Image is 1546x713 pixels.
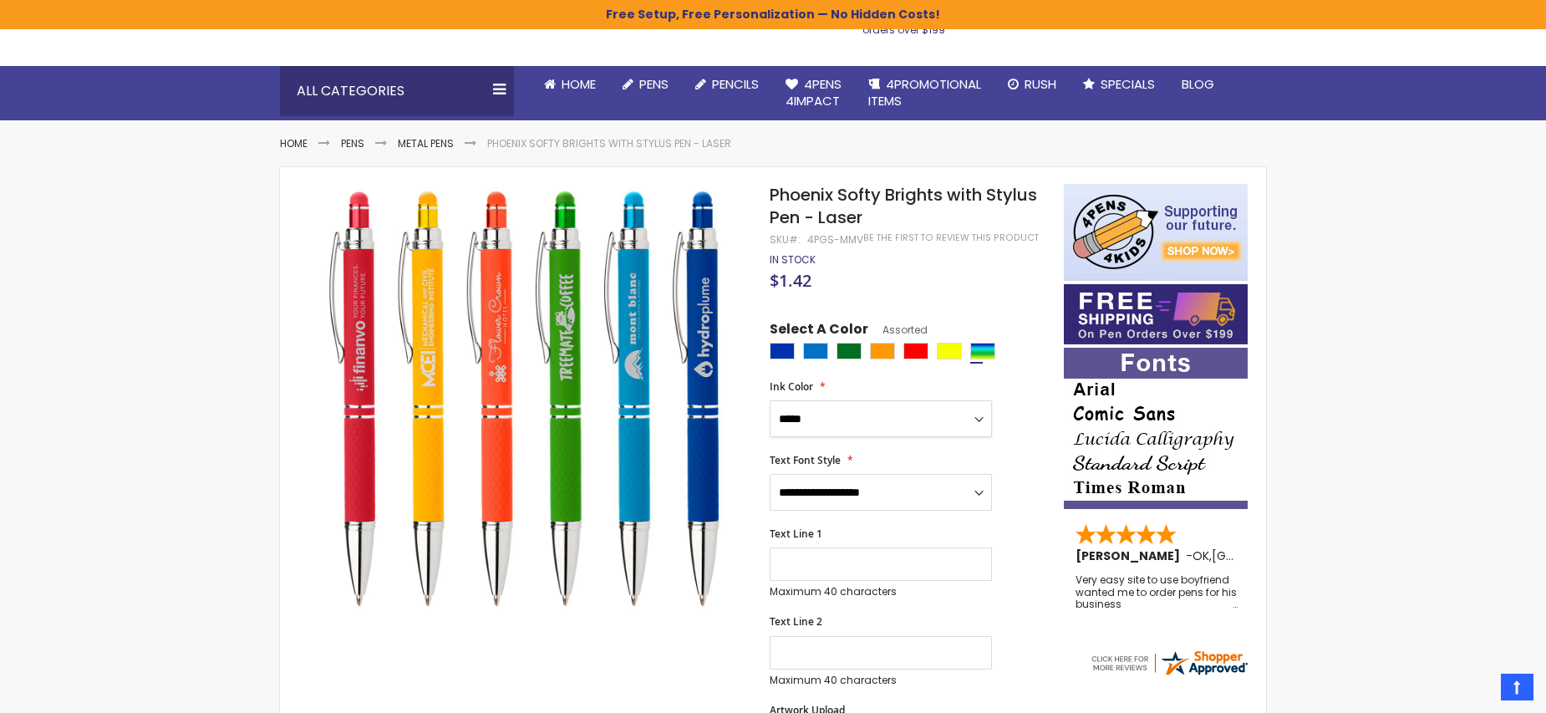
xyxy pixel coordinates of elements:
[341,136,364,150] a: Pens
[870,343,895,359] div: Orange
[770,453,841,467] span: Text Font Style
[712,75,759,93] span: Pencils
[1064,284,1248,344] img: Free shipping on orders over $199
[803,343,828,359] div: Blue Light
[562,75,596,93] span: Home
[313,181,747,615] img: main-phoenix-softy-brights-with-stylus-lasersku-mmv_1.jpg
[609,66,682,103] a: Pens
[682,66,772,103] a: Pencils
[1168,66,1228,103] a: Blog
[770,232,801,247] strong: SKU
[770,252,816,267] span: In stock
[807,233,863,247] div: 4PGS-MMV
[280,136,308,150] a: Home
[1089,648,1249,678] img: 4pens.com widget logo
[770,614,822,629] span: Text Line 2
[487,137,731,150] li: Phoenix Softy Brights with Stylus Pen - Laser
[837,343,862,359] div: Green
[994,66,1070,103] a: Rush
[786,75,842,109] span: 4Pens 4impact
[280,66,514,116] div: All Categories
[770,269,811,292] span: $1.42
[1501,674,1533,700] a: Top
[770,183,1037,229] span: Phoenix Softy Brights with Stylus Pen - Laser
[1193,547,1209,564] span: OK
[1089,667,1249,681] a: 4pens.com certificate URL
[1212,547,1335,564] span: [GEOGRAPHIC_DATA]
[1064,184,1248,281] img: 4pens 4 kids
[770,343,795,359] div: Blue
[1076,574,1238,610] div: Very easy site to use boyfriend wanted me to order pens for his business
[770,674,992,687] p: Maximum 40 characters
[770,585,992,598] p: Maximum 40 characters
[970,343,995,359] div: Assorted
[868,323,928,337] span: Assorted
[770,379,813,394] span: Ink Color
[531,66,609,103] a: Home
[1025,75,1056,93] span: Rush
[772,66,855,120] a: 4Pens4impact
[863,232,1039,244] a: Be the first to review this product
[855,66,994,120] a: 4PROMOTIONALITEMS
[937,343,962,359] div: Yellow
[398,136,454,150] a: Metal Pens
[770,320,868,343] span: Select A Color
[639,75,669,93] span: Pens
[1101,75,1155,93] span: Specials
[1064,348,1248,509] img: font-personalization-examples
[1076,547,1186,564] span: [PERSON_NAME]
[1186,547,1335,564] span: - ,
[1182,75,1214,93] span: Blog
[770,253,816,267] div: Availability
[903,343,928,359] div: Red
[1070,66,1168,103] a: Specials
[868,75,981,109] span: 4PROMOTIONAL ITEMS
[770,527,822,541] span: Text Line 1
